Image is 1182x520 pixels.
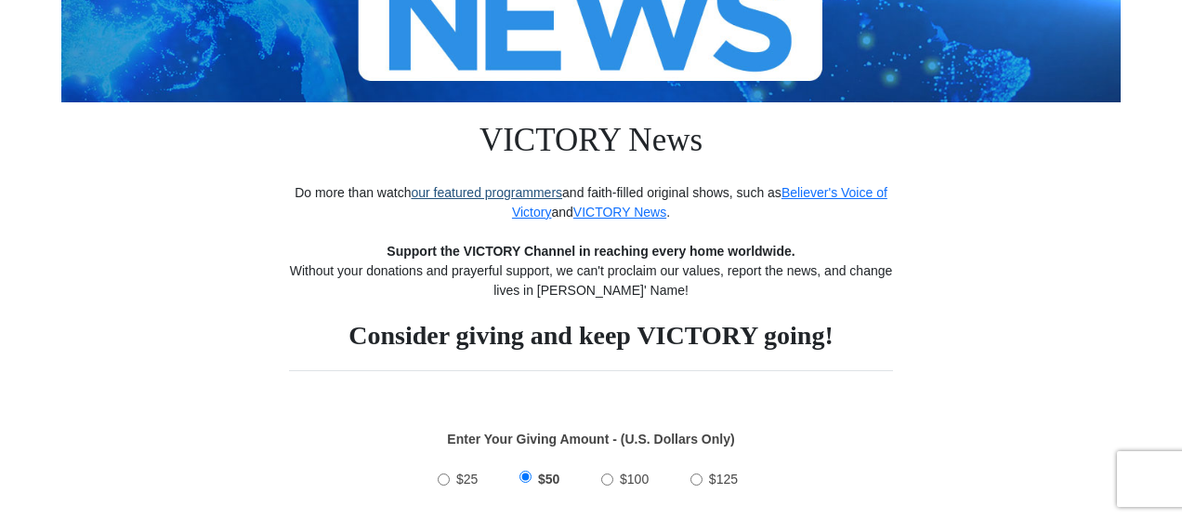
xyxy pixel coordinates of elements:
a: our featured programmers [411,185,562,200]
strong: Enter Your Giving Amount - (U.S. Dollars Only) [447,432,734,447]
span: $125 [709,472,738,487]
strong: Support the VICTORY Channel in reaching every home worldwide. [387,244,795,259]
a: Believer's Voice of Victory [512,185,887,220]
span: $50 [538,472,559,487]
a: VICTORY News [573,205,666,220]
h1: VICTORY News [289,102,893,183]
span: $100 [620,472,649,487]
span: $25 [456,472,478,487]
div: Do more than watch and faith-filled original shows, such as and . Without your donations and pray... [289,183,893,352]
strong: Consider giving and keep VICTORY going! [348,321,834,350]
